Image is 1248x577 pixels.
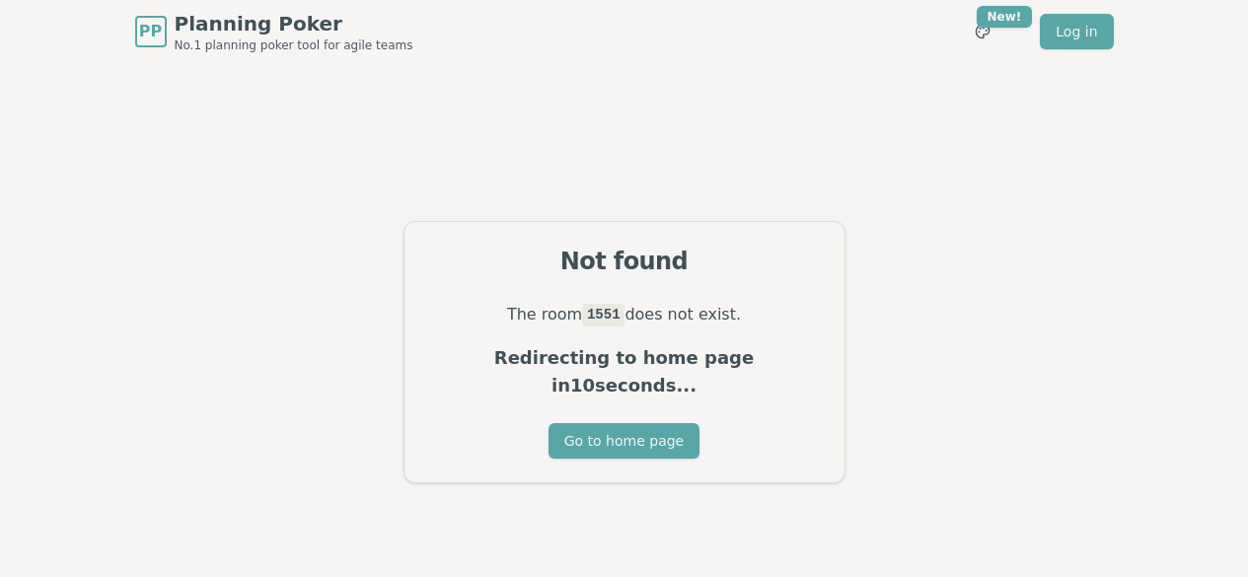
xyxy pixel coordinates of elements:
a: Log in [1040,14,1113,49]
a: PPPlanning PokerNo.1 planning poker tool for agile teams [135,10,413,53]
button: Go to home page [549,423,699,459]
span: No.1 planning poker tool for agile teams [175,37,413,53]
span: Planning Poker [175,10,413,37]
button: New! [965,14,1000,49]
p: Redirecting to home page in 10 seconds... [428,344,821,399]
p: The room does not exist. [428,301,821,328]
span: PP [139,20,162,43]
div: Not found [428,246,821,277]
code: 1551 [582,304,624,325]
div: New! [977,6,1033,28]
